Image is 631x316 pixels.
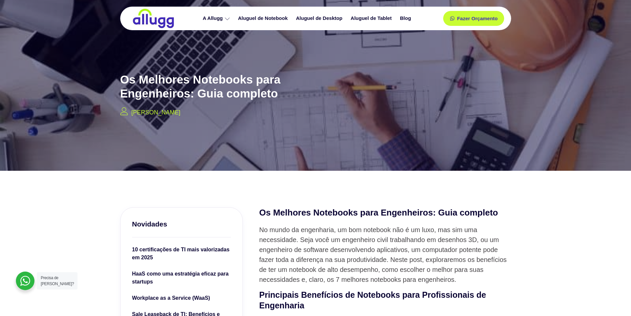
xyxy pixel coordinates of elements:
a: Aluguel de Tablet [347,13,397,24]
h2: Os Melhores Notebooks para Engenheiros: Guia completo [259,207,511,219]
p: [PERSON_NAME] [131,108,181,117]
a: A Allugg [199,13,235,24]
a: Workplace as a Service (WaaS) [132,294,231,304]
a: Aluguel de Notebook [235,13,293,24]
a: HaaS como uma estratégia eficaz para startups [132,270,231,287]
a: Blog [396,13,416,24]
h3: Novidades [132,219,231,229]
span: Precisa de [PERSON_NAME]? [41,276,74,286]
a: Aluguel de Desktop [293,13,347,24]
span: Fazer Orçamento [457,16,498,21]
img: locação de TI é Allugg [132,8,175,29]
h2: Os Melhores Notebooks para Engenheiros: Guia completo [120,73,332,100]
a: 10 certificações de TI mais valorizadas em 2025 [132,246,231,263]
a: Fazer Orçamento [443,11,504,26]
strong: Principais Benefícios de Notebooks para Profissionais de Engenharia [259,290,486,310]
p: No mundo da engenharia, um bom notebook não é um luxo, mas sim uma necessidade. Seja você um enge... [259,225,511,284]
